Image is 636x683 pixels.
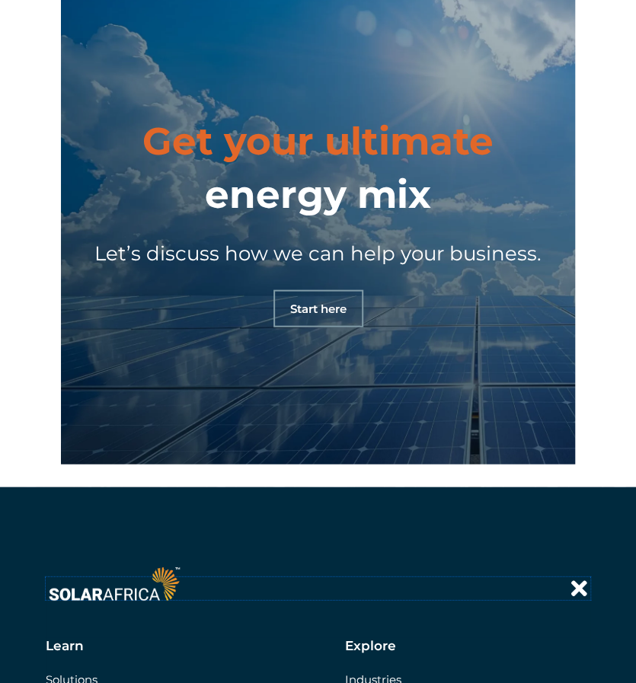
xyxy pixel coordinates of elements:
[46,638,84,653] h5: Learn
[345,638,396,653] h5: Explore
[142,118,494,164] span: Get your ultimate
[290,303,347,314] span: Start here
[142,115,494,222] h2: energy mix
[273,290,363,327] a: Start here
